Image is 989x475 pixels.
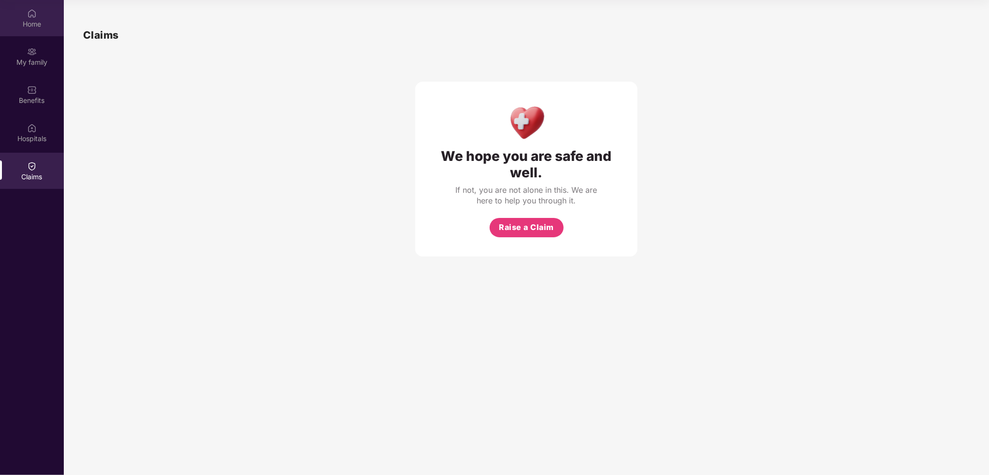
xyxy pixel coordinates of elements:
span: Raise a Claim [499,221,554,233]
img: svg+xml;base64,PHN2ZyB3aWR0aD0iMjAiIGhlaWdodD0iMjAiIHZpZXdCb3g9IjAgMCAyMCAyMCIgZmlsbD0ibm9uZSIgeG... [27,47,37,57]
button: Raise a Claim [490,218,564,237]
h1: Claims [83,27,119,43]
img: svg+xml;base64,PHN2ZyBpZD0iQmVuZWZpdHMiIHhtbG5zPSJodHRwOi8vd3d3LnczLm9yZy8yMDAwL3N2ZyIgd2lkdGg9Ij... [27,85,37,95]
img: svg+xml;base64,PHN2ZyBpZD0iQ2xhaW0iIHhtbG5zPSJodHRwOi8vd3d3LnczLm9yZy8yMDAwL3N2ZyIgd2lkdGg9IjIwIi... [27,161,37,171]
img: svg+xml;base64,PHN2ZyBpZD0iSG9tZSIgeG1sbnM9Imh0dHA6Ly93d3cudzMub3JnLzIwMDAvc3ZnIiB3aWR0aD0iMjAiIG... [27,9,37,18]
img: Health Care [506,101,548,143]
div: We hope you are safe and well. [435,148,618,181]
img: svg+xml;base64,PHN2ZyBpZD0iSG9zcGl0YWxzIiB4bWxucz0iaHR0cDovL3d3dy53My5vcmcvMjAwMC9zdmciIHdpZHRoPS... [27,123,37,133]
div: If not, you are not alone in this. We are here to help you through it. [454,185,599,206]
